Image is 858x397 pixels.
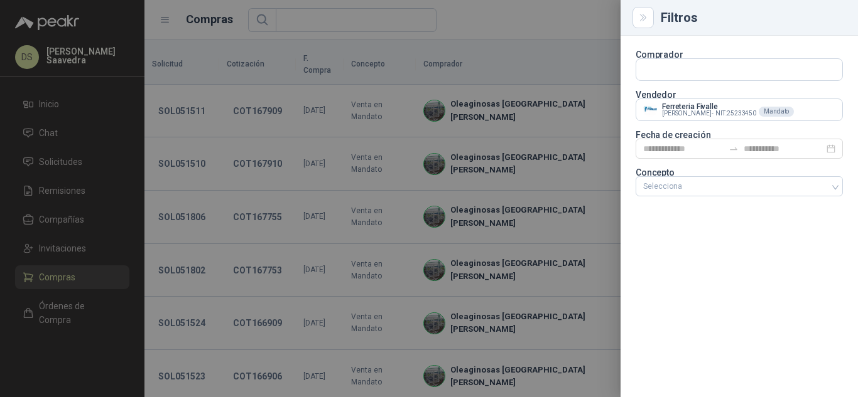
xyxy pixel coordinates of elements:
p: Vendedor [636,91,843,98]
button: Close [636,10,651,25]
span: to [729,144,739,154]
span: swap-right [729,144,739,154]
p: Comprador [636,51,843,58]
div: Filtros [661,11,843,24]
p: Concepto [636,169,843,176]
p: Fecha de creación [636,131,843,139]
